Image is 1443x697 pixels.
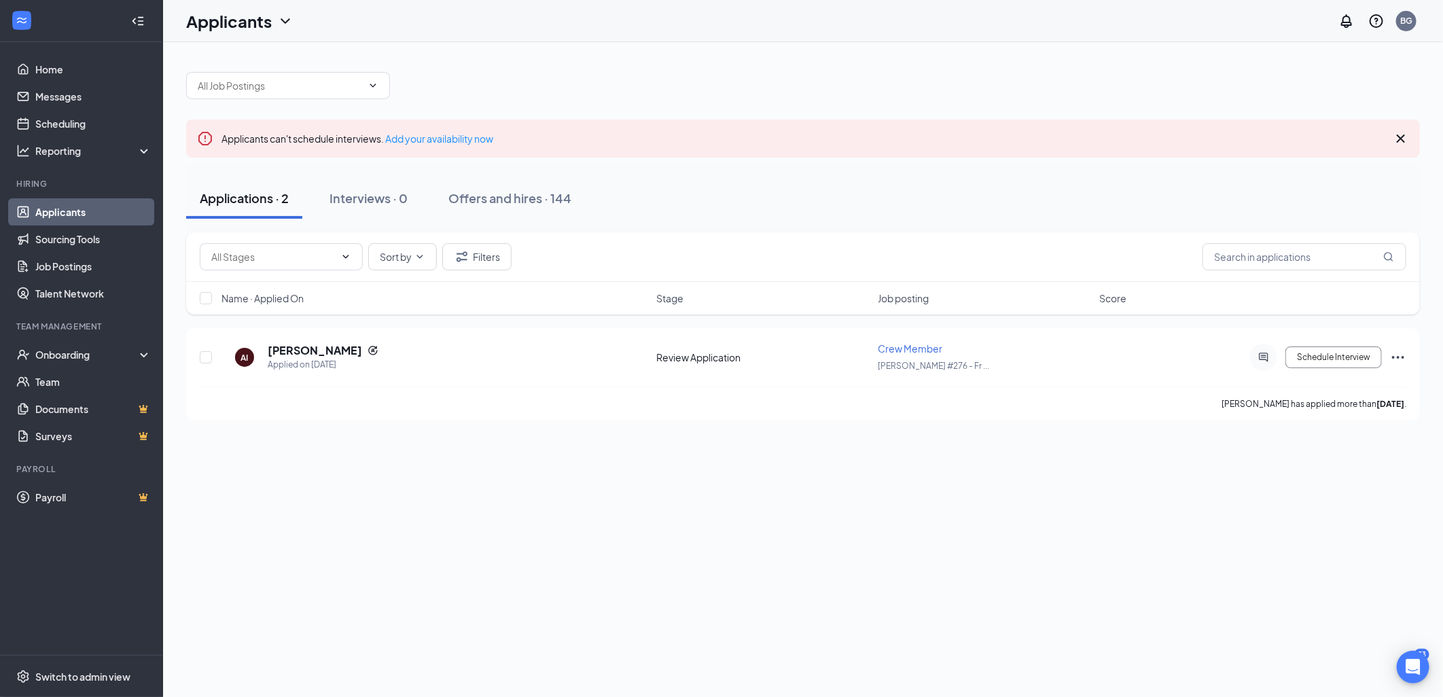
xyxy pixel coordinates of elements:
input: Search in applications [1202,243,1406,270]
svg: ChevronDown [414,251,425,262]
svg: MagnifyingGlass [1383,251,1394,262]
div: AI [241,352,249,363]
div: Team Management [16,321,149,332]
button: Schedule Interview [1285,346,1382,368]
div: Applications · 2 [200,190,289,207]
input: All Job Postings [198,78,362,93]
a: Add your availability now [385,132,493,145]
svg: ActiveChat [1255,352,1272,363]
a: SurveysCrown [35,423,152,450]
span: [PERSON_NAME] #276 - Fr ... [878,361,989,371]
b: [DATE] [1376,399,1404,409]
svg: Filter [454,249,470,265]
svg: Settings [16,670,30,683]
a: Applicants [35,198,152,226]
svg: Reapply [368,345,378,356]
h5: [PERSON_NAME] [268,343,362,358]
button: Sort byChevronDown [368,243,437,270]
a: Team [35,368,152,395]
a: Talent Network [35,280,152,307]
span: Name · Applied On [221,291,304,305]
a: Sourcing Tools [35,226,152,253]
div: Reporting [35,144,152,158]
a: Scheduling [35,110,152,137]
span: Applicants can't schedule interviews. [221,132,493,145]
a: Messages [35,83,152,110]
div: Switch to admin view [35,670,130,683]
a: Job Postings [35,253,152,280]
a: Home [35,56,152,83]
div: BG [1400,15,1412,26]
svg: Collapse [131,14,145,28]
svg: ChevronDown [368,80,378,91]
svg: Notifications [1338,13,1355,29]
svg: ChevronDown [340,251,351,262]
div: Offers and hires · 144 [448,190,571,207]
svg: Ellipses [1390,349,1406,365]
a: DocumentsCrown [35,395,152,423]
svg: ChevronDown [277,13,293,29]
a: PayrollCrown [35,484,152,511]
input: All Stages [211,249,335,264]
button: Filter Filters [442,243,512,270]
svg: WorkstreamLogo [15,14,29,27]
h1: Applicants [186,10,272,33]
span: Stage [656,291,683,305]
div: Hiring [16,178,149,190]
span: Crew Member [878,342,942,355]
div: Payroll [16,463,149,475]
div: Interviews · 0 [329,190,408,207]
svg: QuestionInfo [1368,13,1385,29]
span: Score [1099,291,1126,305]
div: Applied on [DATE] [268,358,378,372]
span: Sort by [380,252,412,262]
div: 33 [1414,649,1429,660]
span: Job posting [878,291,929,305]
svg: Error [197,130,213,147]
p: [PERSON_NAME] has applied more than . [1222,398,1406,410]
svg: UserCheck [16,348,30,361]
svg: Analysis [16,144,30,158]
div: Review Application [656,351,870,364]
div: Onboarding [35,348,140,361]
svg: Cross [1393,130,1409,147]
div: Open Intercom Messenger [1397,651,1429,683]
